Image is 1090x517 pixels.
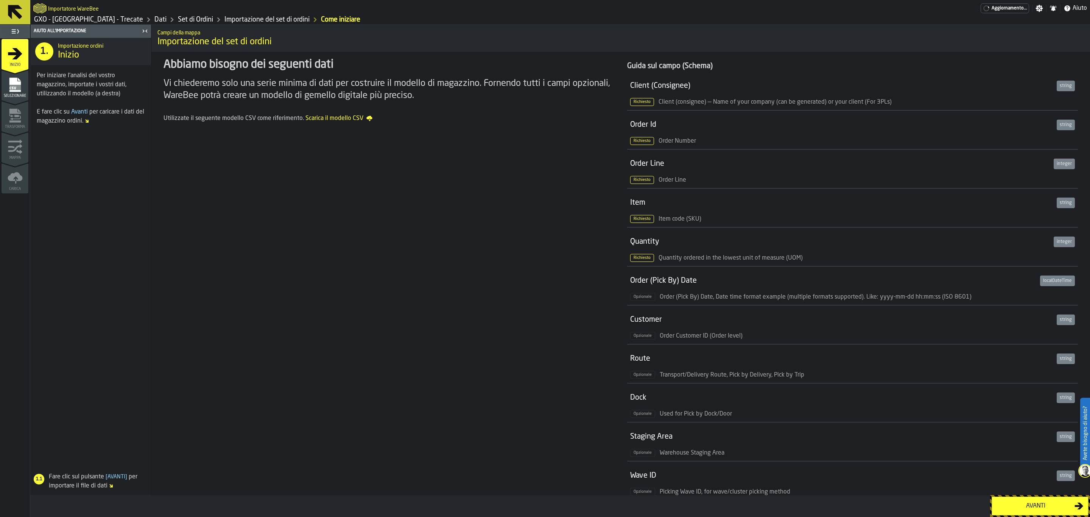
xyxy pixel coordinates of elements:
[630,410,655,418] span: Opzionale
[2,132,28,162] li: menu Mappa
[1057,120,1075,130] div: string
[2,63,28,67] span: Inizio
[163,78,614,102] div: Vi chiederemo solo una serie minima di dati per costruire il modello di magazzino. Fornendo tutti...
[1081,399,1089,468] label: Avete bisogno di aiuto?
[630,470,1054,481] div: Wave ID
[630,254,654,262] span: Richiesto
[31,472,149,491] div: Fare clic sul pulsante per importare il file di dati
[630,81,1054,91] div: Client (Consignee)
[1060,4,1090,13] label: button-toggle-Aiuto
[660,333,743,339] span: Order Customer ID (Order level)
[2,94,28,98] span: Selezionare
[71,109,88,115] span: Avanti
[1057,353,1075,364] div: string
[33,15,560,24] nav: Breadcrumb
[630,293,655,301] span: Opzionale
[140,26,150,36] label: button-toggle-Chiudimi
[992,6,1027,11] span: Aggiornamento...
[151,25,1090,52] div: title-Importazione del set di ordini
[48,5,99,12] h2: Sub Title
[630,237,1051,247] div: Quantity
[659,255,803,261] span: Quantity ordered in the lowest unit of measure (UOM)
[154,16,167,24] a: link-to-/wh/i/7274009e-5361-4e21-8e36-7045ee840609/data
[981,3,1029,13] a: link-to-/wh/i/7274009e-5361-4e21-8e36-7045ee840609/pricing/
[630,137,654,145] span: Richiesto
[630,276,1037,286] div: Order (Pick By) Date
[1057,470,1075,481] div: string
[321,16,360,24] a: link-to-/wh/i/7274009e-5361-4e21-8e36-7045ee840609/import/orders/
[305,114,372,123] span: Scarica il modello CSV
[630,176,654,184] span: Richiesto
[659,99,892,105] span: Client (consignee) — Name of your company (can be generated) or your client (For 3PLs)
[630,315,1054,325] div: Customer
[2,187,28,191] span: Carica
[660,372,804,378] span: Transport/Delivery Route, Pick by Delivery, Pick by Trip
[1057,81,1075,91] div: string
[659,138,696,144] span: Order Number
[157,28,1084,36] h2: Sub Title
[630,371,655,379] span: Opzionale
[35,42,53,61] div: 1.
[31,25,152,38] header: Aiuto all'importazione
[1054,159,1075,169] div: integer
[58,42,146,49] h2: Sub Title
[2,26,28,37] label: button-toggle-Seleziona il menu completo
[32,28,140,34] div: Aiuto all'importazione
[2,101,28,131] li: menu Trasforma
[630,98,654,106] span: Richiesto
[33,2,47,15] a: logo-header
[630,159,1051,169] div: Order Line
[37,71,146,98] div: Per iniziare l'analisi del vostro magazzino, importate i vostri dati, utilizzando il modello (a d...
[58,49,79,61] span: Inizio
[659,177,686,183] span: Order Line
[630,120,1054,130] div: Order Id
[660,294,972,300] span: Order (Pick By) Date, Date time format example (multiple formats supported). Like: yyyy-mm-dd hh:...
[981,3,1029,13] div: Abbonamento al menu
[1054,237,1075,247] div: integer
[992,497,1088,515] button: button-Avanti
[630,392,1054,403] div: Dock
[630,198,1054,208] div: Item
[106,474,107,480] span: [
[163,58,614,72] div: Abbiamo bisogno dei seguenti dati
[2,156,28,160] span: Mappa
[1057,315,1075,325] div: string
[660,450,724,456] span: Warehouse Staging Area
[1040,276,1075,286] div: localDateTime
[1046,5,1060,12] label: button-toggle-Notifiche
[34,477,44,482] span: 1.1
[1057,198,1075,208] div: string
[1032,5,1046,12] label: button-toggle-Impostazioni
[34,16,143,24] a: link-to-/wh/i/7274009e-5361-4e21-8e36-7045ee840609
[157,36,1084,48] span: Importazione del set di ordini
[2,125,28,129] span: Trasforma
[1073,4,1087,13] span: Aiuto
[125,474,127,480] span: ]
[1057,431,1075,442] div: string
[305,114,372,124] a: Scarica il modello CSV
[224,16,310,24] a: link-to-/wh/i/7274009e-5361-4e21-8e36-7045ee840609/import/orders/
[659,216,701,222] span: Item code (SKU)
[2,70,28,100] li: menu Selezionare
[31,38,152,65] div: title-Inizio
[627,61,1078,72] div: Guida sul campo (Schema)
[178,16,213,24] a: link-to-/wh/i/7274009e-5361-4e21-8e36-7045ee840609/data/orders/
[660,489,790,495] span: Picking Wave ID, for wave/cluster picking method
[630,215,654,223] span: Richiesto
[630,332,655,340] span: Opzionale
[104,474,129,480] span: Avanti
[2,163,28,193] li: menu Carica
[630,353,1054,364] div: Route
[630,488,655,496] span: Opzionale
[630,431,1054,442] div: Staging Area
[997,501,1074,511] div: Avanti
[660,411,732,417] span: Used for Pick by Dock/Door
[630,449,655,457] span: Opzionale
[37,107,146,126] div: E fare clic su per caricare i dati del magazzino ordini.
[163,115,304,121] span: Utilizzate il seguente modello CSV come riferimento.
[2,39,28,69] li: menu Inizio
[1057,392,1075,403] div: string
